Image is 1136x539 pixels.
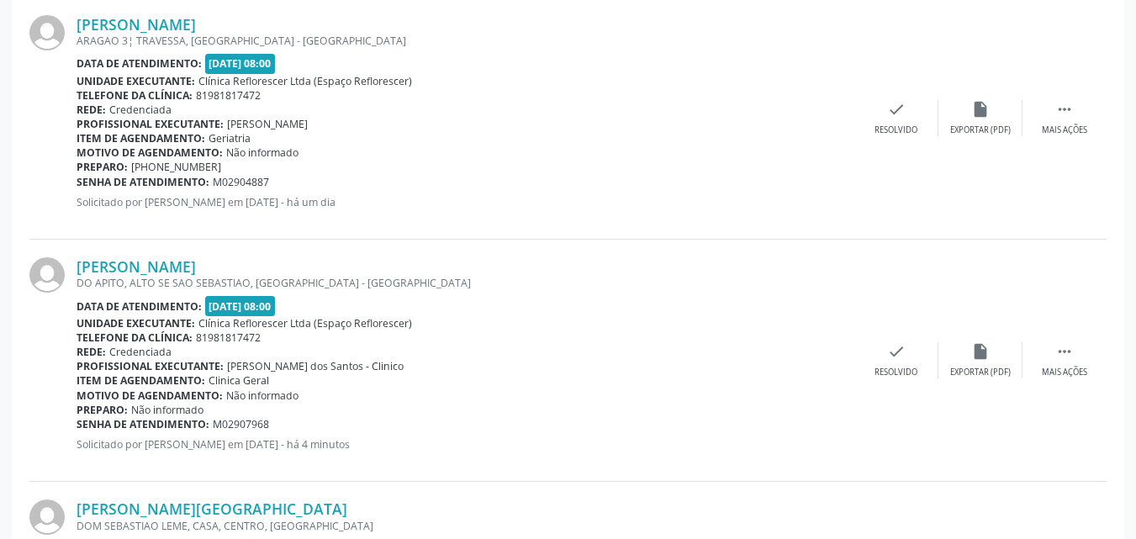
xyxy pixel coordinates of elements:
b: Item de agendamento: [77,373,205,388]
i: insert_drive_file [971,100,990,119]
span: 81981817472 [196,330,261,345]
a: [PERSON_NAME][GEOGRAPHIC_DATA] [77,499,347,518]
span: Credenciada [109,345,172,359]
span: 81981817472 [196,88,261,103]
b: Rede: [77,345,106,359]
div: DOM SEBASTIAO LEME, CASA, CENTRO, [GEOGRAPHIC_DATA] [77,519,854,533]
a: [PERSON_NAME] [77,15,196,34]
div: Resolvido [874,124,917,136]
i:  [1055,342,1074,361]
b: Telefone da clínica: [77,88,193,103]
div: Exportar (PDF) [950,124,1011,136]
b: Data de atendimento: [77,56,202,71]
span: [PERSON_NAME] [227,117,308,131]
span: Não informado [226,145,299,160]
span: [DATE] 08:00 [205,296,276,315]
i: check [887,342,906,361]
p: Solicitado por [PERSON_NAME] em [DATE] - há um dia [77,195,854,209]
div: Exportar (PDF) [950,367,1011,378]
span: Geriatria [209,131,251,145]
span: Não informado [131,403,203,417]
a: [PERSON_NAME] [77,257,196,276]
span: Não informado [226,388,299,403]
b: Unidade executante: [77,74,195,88]
div: Mais ações [1042,124,1087,136]
span: Clínica Reflorescer Ltda (Espaço Reflorescer) [198,74,412,88]
img: img [29,15,65,50]
b: Data de atendimento: [77,299,202,314]
span: M02904887 [213,175,269,189]
b: Item de agendamento: [77,131,205,145]
div: Mais ações [1042,367,1087,378]
b: Motivo de agendamento: [77,388,223,403]
span: M02907968 [213,417,269,431]
b: Senha de atendimento: [77,417,209,431]
span: [DATE] 08:00 [205,54,276,73]
div: Resolvido [874,367,917,378]
span: Clinica Geral [209,373,269,388]
i:  [1055,100,1074,119]
b: Senha de atendimento: [77,175,209,189]
img: img [29,499,65,535]
b: Preparo: [77,160,128,174]
b: Rede: [77,103,106,117]
b: Unidade executante: [77,316,195,330]
b: Profissional executante: [77,117,224,131]
b: Telefone da clínica: [77,330,193,345]
b: Preparo: [77,403,128,417]
i: check [887,100,906,119]
div: DO APITO, ALTO SE SAO SEBASTIAO, [GEOGRAPHIC_DATA] - [GEOGRAPHIC_DATA] [77,276,854,290]
span: Credenciada [109,103,172,117]
div: ARAGAO 3¦ TRAVESSA, [GEOGRAPHIC_DATA] - [GEOGRAPHIC_DATA] [77,34,854,48]
span: [PERSON_NAME] dos Santos - Clinico [227,359,404,373]
span: Clínica Reflorescer Ltda (Espaço Reflorescer) [198,316,412,330]
img: img [29,257,65,293]
b: Profissional executante: [77,359,224,373]
b: Motivo de agendamento: [77,145,223,160]
span: [PHONE_NUMBER] [131,160,221,174]
p: Solicitado por [PERSON_NAME] em [DATE] - há 4 minutos [77,437,854,452]
i: insert_drive_file [971,342,990,361]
